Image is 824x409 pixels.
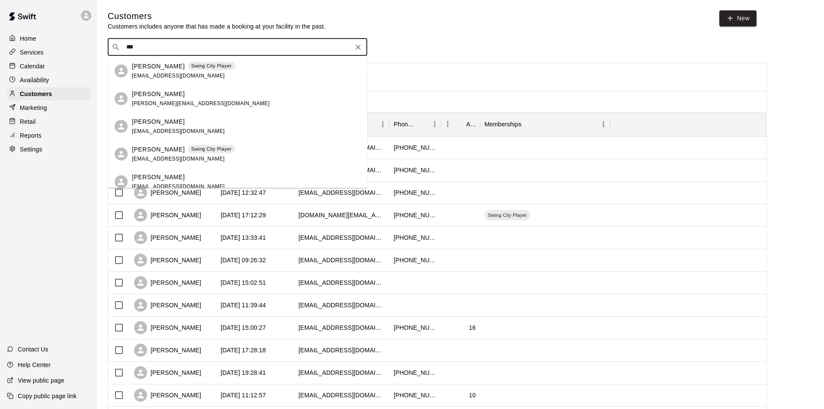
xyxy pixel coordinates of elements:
[480,112,610,136] div: Memberships
[298,278,385,287] div: nckbc441@gmail.com
[134,276,201,289] div: [PERSON_NAME]
[134,209,201,222] div: [PERSON_NAME]
[115,148,128,161] div: Alison Koldeway
[298,346,385,354] div: kimberlymarlow80@icoud.com
[20,131,42,140] p: Reports
[221,233,266,242] div: 2025-08-18 13:33:41
[394,188,437,197] div: +12627584876
[428,118,441,131] button: Menu
[294,112,389,136] div: Email
[20,76,49,84] p: Availability
[134,321,201,334] div: [PERSON_NAME]
[522,118,534,130] button: Sort
[7,60,90,73] a: Calendar
[484,112,522,136] div: Memberships
[441,112,480,136] div: Age
[108,22,326,31] p: Customers includes anyone that has made a booking at your facility in the past.
[20,145,42,154] p: Settings
[298,391,385,399] div: jsondej55@gmail.com
[20,103,47,112] p: Marketing
[221,278,266,287] div: 2025-08-13 15:02:51
[132,90,185,99] p: [PERSON_NAME]
[466,112,476,136] div: Age
[20,90,52,98] p: Customers
[20,34,36,43] p: Home
[7,46,90,59] a: Services
[221,256,266,264] div: 2025-08-15 09:26:32
[132,117,185,126] p: [PERSON_NAME]
[132,156,225,162] span: [EMAIL_ADDRESS][DOMAIN_NAME]
[134,186,201,199] div: [PERSON_NAME]
[221,188,266,197] div: 2025-08-26 12:32:47
[484,210,530,220] div: Swing City Player
[115,92,128,105] div: Katie Olson
[132,184,225,190] span: [EMAIL_ADDRESS][DOMAIN_NAME]
[18,361,51,369] p: Help Center
[134,344,201,357] div: [PERSON_NAME]
[221,301,266,309] div: 2025-08-12 11:39:44
[454,118,466,130] button: Sort
[18,345,48,354] p: Contact Us
[221,346,266,354] div: 2025-08-06 17:28:18
[389,112,441,136] div: Phone Number
[115,64,128,77] div: Karolyn Isom
[134,389,201,402] div: [PERSON_NAME]
[352,41,364,53] button: Clear
[18,392,77,400] p: Copy public page link
[7,101,90,114] div: Marketing
[132,173,185,182] p: [PERSON_NAME]
[132,62,185,71] p: [PERSON_NAME]
[7,115,90,128] a: Retail
[298,211,385,219] div: bbeckman.work@gmail.com
[20,117,36,126] p: Retail
[7,74,90,87] a: Availability
[7,87,90,100] a: Customers
[469,323,476,332] div: 16
[7,32,90,45] a: Home
[376,118,389,131] button: Menu
[134,231,201,244] div: [PERSON_NAME]
[132,145,185,154] p: [PERSON_NAME]
[298,301,385,309] div: atmosjordan@gmail.com
[394,143,437,152] div: +14147504114
[394,211,437,219] div: +12406888882
[441,118,454,131] button: Menu
[7,129,90,142] a: Reports
[394,233,437,242] div: +19049104777
[394,166,437,174] div: +18153477579
[18,376,64,385] p: View public page
[298,188,385,197] div: cusecuse2020@gmail.com
[394,391,437,399] div: +12629141199
[298,256,385,264] div: randy98zr600efi1@icloud.com
[191,62,232,70] p: Swing City Player
[484,212,530,219] span: Swing City Player
[221,368,266,377] div: 2025-07-31 19:28:41
[108,10,326,22] h5: Customers
[221,391,266,399] div: 2025-07-30 11:12:57
[132,128,225,134] span: [EMAIL_ADDRESS][DOMAIN_NAME]
[134,299,201,312] div: [PERSON_NAME]
[221,323,266,332] div: 2025-08-11 15:00:27
[132,100,269,106] span: [PERSON_NAME][EMAIL_ADDRESS][DOMAIN_NAME]
[191,145,232,153] p: Swing City Player
[7,143,90,156] a: Settings
[132,73,225,79] span: [EMAIL_ADDRESS][DOMAIN_NAME]
[108,39,367,56] div: Search customers by name or email
[394,256,437,264] div: +12629498992
[298,233,385,242] div: jcullen1524@gmail.com
[115,120,128,133] div: Kristen Olsen
[298,323,385,332] div: kalebgloeckler274@gmail.com
[134,366,201,379] div: [PERSON_NAME]
[134,254,201,267] div: [PERSON_NAME]
[394,112,416,136] div: Phone Number
[469,391,476,399] div: 10
[597,118,610,131] button: Menu
[416,118,428,130] button: Sort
